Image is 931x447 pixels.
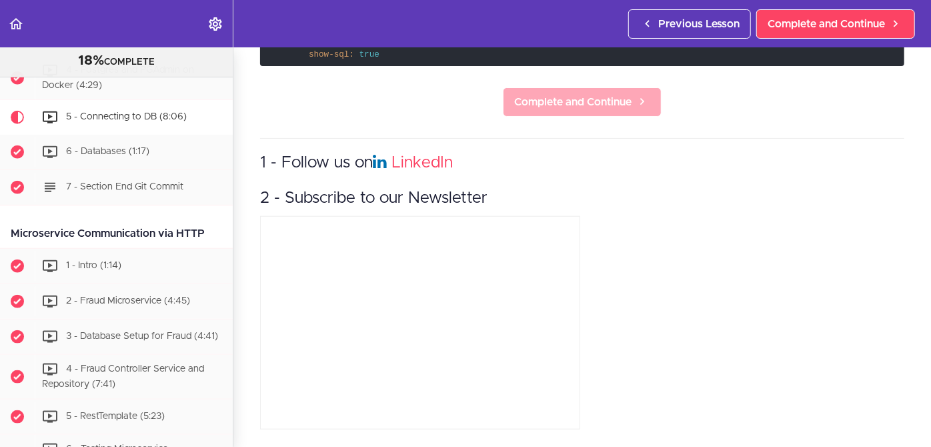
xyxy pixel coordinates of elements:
[514,94,632,110] span: Complete and Continue
[628,9,751,39] a: Previous Lesson
[309,50,354,59] span: show-sql:
[391,155,453,171] a: LinkedIn
[260,152,904,174] h3: 1 - Follow us on
[66,412,165,421] span: 5 - RestTemplate (5:23)
[66,147,149,156] span: 6 - Databases (1:17)
[359,50,379,59] span: true
[66,182,183,191] span: 7 - Section End Git Commit
[207,16,223,32] svg: Settings Menu
[17,53,216,70] div: COMPLETE
[42,364,204,389] span: 4 - Fraud Controller Service and Repository (7:41)
[66,296,190,306] span: 2 - Fraud Microservice (4:45)
[768,16,885,32] span: Complete and Continue
[66,112,187,121] span: 5 - Connecting to DB (8:06)
[260,187,904,209] h3: 2 - Subscribe to our Newsletter
[503,87,662,117] a: Complete and Continue
[66,261,121,270] span: 1 - Intro (1:14)
[66,332,218,341] span: 3 - Database Setup for Fraud (4:41)
[78,54,104,67] span: 18%
[658,16,740,32] span: Previous Lesson
[8,16,24,32] svg: Back to course curriculum
[756,9,915,39] a: Complete and Continue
